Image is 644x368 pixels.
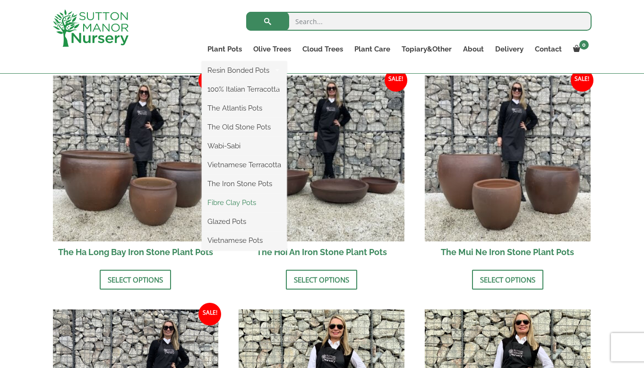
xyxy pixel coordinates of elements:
[202,139,287,153] a: Wabi-Sabi
[239,76,404,263] a: Sale! The Hoi An Iron Stone Plant Pots
[202,214,287,229] a: Glazed Pots
[239,76,404,241] img: The Hoi An Iron Stone Plant Pots
[53,241,219,263] h2: The Ha Long Bay Iron Stone Plant Pots
[53,76,219,263] a: Sale! The Ha Long Bay Iron Stone Plant Pots
[457,43,489,56] a: About
[396,43,457,56] a: Topiary&Other
[246,12,592,31] input: Search...
[202,120,287,134] a: The Old Stone Pots
[425,76,591,241] img: The Mui Ne Iron Stone Plant Pots
[202,196,287,210] a: Fibre Clay Pots
[239,241,404,263] h2: The Hoi An Iron Stone Plant Pots
[202,101,287,115] a: The Atlantis Pots
[100,270,171,290] a: Select options for “The Ha Long Bay Iron Stone Plant Pots”
[567,43,592,56] a: 0
[297,43,349,56] a: Cloud Trees
[286,270,357,290] a: Select options for “The Hoi An Iron Stone Plant Pots”
[579,40,589,50] span: 0
[53,76,219,241] img: The Ha Long Bay Iron Stone Plant Pots
[425,241,591,263] h2: The Mui Ne Iron Stone Plant Pots
[248,43,297,56] a: Olive Trees
[472,270,543,290] a: Select options for “The Mui Ne Iron Stone Plant Pots”
[349,43,396,56] a: Plant Care
[202,158,287,172] a: Vietnamese Terracotta
[489,43,529,56] a: Delivery
[202,43,248,56] a: Plant Pots
[198,303,221,325] span: Sale!
[385,69,407,92] span: Sale!
[202,177,287,191] a: The Iron Stone Pots
[202,63,287,77] a: Resin Bonded Pots
[202,82,287,96] a: 100% Italian Terracotta
[425,76,591,263] a: Sale! The Mui Ne Iron Stone Plant Pots
[202,233,287,248] a: Vietnamese Pots
[529,43,567,56] a: Contact
[571,69,593,92] span: Sale!
[198,69,221,92] span: Sale!
[53,9,129,47] img: logo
